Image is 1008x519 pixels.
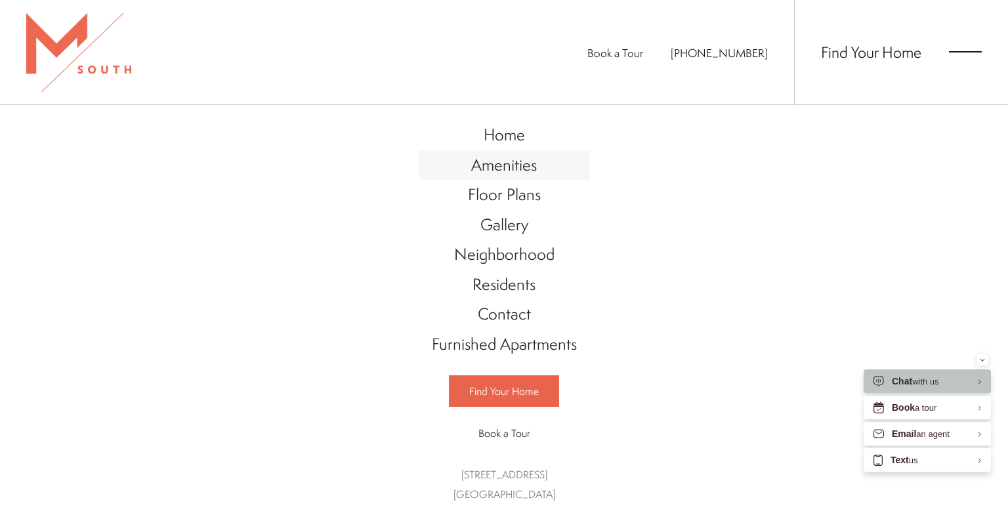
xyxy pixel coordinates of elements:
a: Call Us at 813-570-8014 [671,45,768,60]
a: Find Your Home [449,375,559,407]
a: Go to Floor Plans [419,180,590,210]
span: Book a Tour [478,426,530,440]
a: Go to Amenities [419,150,590,180]
a: Get Directions to 5110 South Manhattan Avenue Tampa, FL 33611 [453,467,555,501]
span: Furnished Apartments [432,333,577,355]
a: Book a Tour [587,45,643,60]
a: Go to Contact [419,299,590,329]
span: Find Your Home [469,384,539,398]
button: Open Menu [949,46,982,58]
a: Go to Gallery [419,210,590,240]
span: Residents [472,273,535,295]
span: Amenities [471,154,537,176]
a: Go to Residents [419,270,590,300]
span: Floor Plans [468,183,541,205]
a: Find Your Home [821,41,921,62]
a: Go to Home [419,120,590,150]
a: Book a Tour [449,418,559,448]
a: Go to Neighborhood [419,239,590,270]
span: Neighborhood [454,243,555,265]
span: Contact [478,302,531,325]
div: Main [419,107,590,517]
a: Go to Furnished Apartments (opens in a new tab) [419,329,590,360]
img: MSouth [26,13,131,92]
span: Gallery [480,213,528,236]
span: [PHONE_NUMBER] [671,45,768,60]
span: Home [484,123,525,146]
